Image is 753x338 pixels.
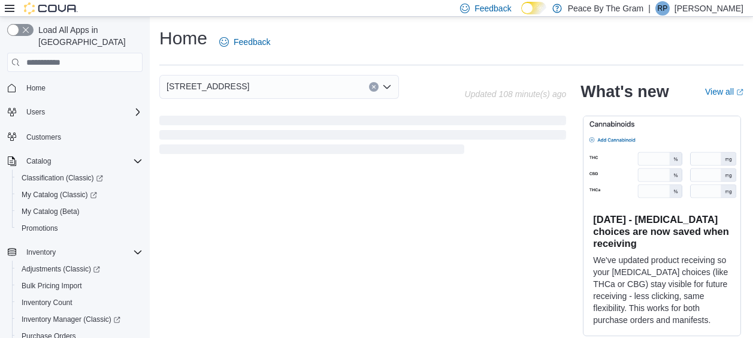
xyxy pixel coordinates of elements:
a: Inventory Count [17,295,77,310]
span: [STREET_ADDRESS] [167,79,249,93]
span: Inventory Count [17,295,143,310]
button: Customers [2,128,147,145]
span: Catalog [26,156,51,166]
button: Inventory Count [12,294,147,311]
span: My Catalog (Beta) [17,204,143,219]
h1: Home [159,26,207,50]
span: Promotions [22,224,58,233]
span: Inventory Manager (Classic) [17,312,143,327]
span: Loading [159,118,566,156]
span: Inventory Count [22,298,72,307]
a: My Catalog (Beta) [17,204,84,219]
button: My Catalog (Beta) [12,203,147,220]
button: Inventory [2,244,147,261]
span: Feedback [234,36,270,48]
a: Inventory Manager (Classic) [12,311,147,328]
span: Adjustments (Classic) [22,264,100,274]
a: Home [22,81,50,95]
p: Updated 108 minute(s) ago [465,89,567,99]
button: Catalog [22,154,56,168]
span: Users [26,107,45,117]
a: Classification (Classic) [12,170,147,186]
input: Dark Mode [521,2,546,14]
span: Users [22,105,143,119]
span: Inventory [22,245,143,259]
span: My Catalog (Classic) [22,190,97,200]
button: Bulk Pricing Import [12,277,147,294]
button: Promotions [12,220,147,237]
a: View allExternal link [705,87,743,96]
div: Rob Pranger [655,1,670,16]
a: My Catalog (Classic) [17,188,102,202]
span: My Catalog (Beta) [22,207,80,216]
span: RP [658,1,668,16]
svg: External link [736,89,743,96]
p: [PERSON_NAME] [675,1,743,16]
p: Peace By The Gram [568,1,644,16]
button: Users [2,104,147,120]
p: We've updated product receiving so your [MEDICAL_DATA] choices (like THCa or CBG) stay visible fo... [593,254,731,326]
span: Home [26,83,46,93]
button: Inventory [22,245,61,259]
span: Promotions [17,221,143,236]
span: Classification (Classic) [17,171,143,185]
a: Classification (Classic) [17,171,108,185]
span: Bulk Pricing Import [17,279,143,293]
button: Clear input [369,82,379,92]
button: Home [2,79,147,96]
a: Bulk Pricing Import [17,279,87,293]
a: Customers [22,130,66,144]
a: Adjustments (Classic) [12,261,147,277]
a: Adjustments (Classic) [17,262,105,276]
span: Inventory [26,248,56,257]
span: Feedback [474,2,511,14]
span: Classification (Classic) [22,173,103,183]
img: Cova [24,2,78,14]
a: My Catalog (Classic) [12,186,147,203]
button: Catalog [2,153,147,170]
button: Users [22,105,50,119]
p: | [648,1,651,16]
span: Inventory Manager (Classic) [22,315,120,324]
span: Home [22,80,143,95]
span: My Catalog (Classic) [17,188,143,202]
h3: [DATE] - [MEDICAL_DATA] choices are now saved when receiving [593,213,731,249]
button: Open list of options [382,82,392,92]
span: Dark Mode [521,14,522,15]
a: Inventory Manager (Classic) [17,312,125,327]
span: Adjustments (Classic) [17,262,143,276]
span: Catalog [22,154,143,168]
span: Customers [26,132,61,142]
h2: What's new [580,82,669,101]
a: Feedback [214,30,275,54]
span: Load All Apps in [GEOGRAPHIC_DATA] [34,24,143,48]
span: Customers [22,129,143,144]
span: Bulk Pricing Import [22,281,82,291]
a: Promotions [17,221,63,236]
